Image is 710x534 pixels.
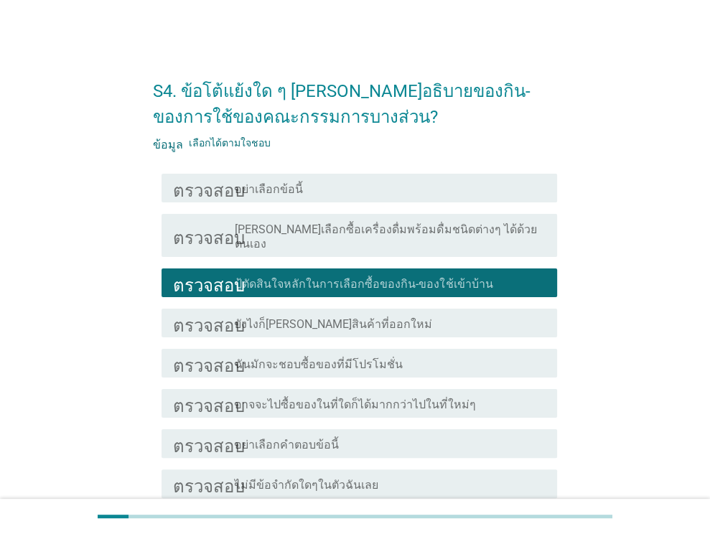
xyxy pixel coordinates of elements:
font: อาจจะไปซื้อของในที่ใดก็ได้มากกว่าไปในที่ใหม่ๆ [235,398,475,411]
font: ตรวจสอบ [173,395,245,412]
font: ตรวจสอบ [173,475,245,492]
font: อย่าเลือกข้อนี้ [235,182,303,196]
font: อย่าเลือกคำตอบข้อนี้ [235,438,339,451]
font: ตรวจสอบ [173,435,245,452]
font: ยังไงก็[PERSON_NAME]สินค้าที่ออกใหม่ [235,317,432,331]
font: ตรวจสอบ [173,179,245,197]
font: ตรวจสอบ [173,274,245,291]
font: ข้อมูล [153,137,183,149]
font: ปู้ตัดสินใจหลักในการเลือกซื้อของกิน-ของใช้เข้าบ้าน [235,277,492,291]
font: ตรวจสอบ [173,355,245,372]
font: ตรวจสอบ [173,314,245,332]
font: ฉันมักจะชอบซื้อของที่มีโปรโมชั่น [235,357,403,371]
font: S4. ข้อโต้แย้งใด ๆ [PERSON_NAME]อธิบายของกิน-ของการใช้ของคณะกรรมการบางส่วน? [153,81,531,127]
font: ไม่มีข้อจำกัดใดๆในตัวฉันเลย [235,478,378,492]
font: [PERSON_NAME]เลือกซื้อเครื่องดื่มพร้อมดื่มชนิดต่างๆ ได้ด้วยตนเอง [235,222,536,250]
font: เลือกได้ตามใจชอบ [189,137,271,149]
font: ตรวจสอบ [173,227,245,244]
